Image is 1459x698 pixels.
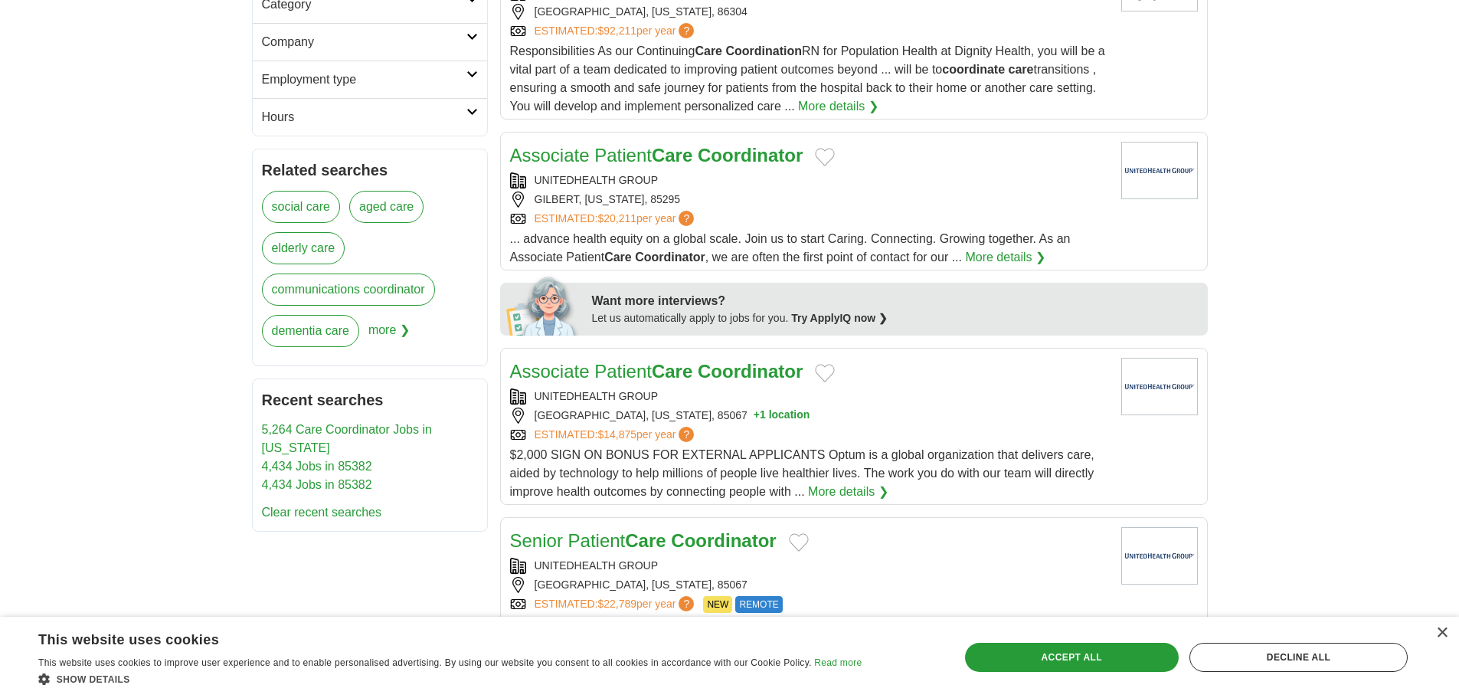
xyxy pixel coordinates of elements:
[814,657,862,668] a: Read more, opens a new window
[815,148,835,166] button: Add to favorite jobs
[510,232,1071,264] span: ... advance health equity on a global scale. Join us to start Caring. Connecting. Growing togethe...
[703,596,732,613] span: NEW
[57,674,130,685] span: Show details
[754,408,810,424] button: +1 location
[262,460,372,473] a: 4,434 Jobs in 85382
[535,596,698,613] a: ESTIMATED:$22,789per year?
[965,643,1179,672] div: Accept all
[535,559,659,572] a: UNITEDHEALTH GROUP
[253,61,487,98] a: Employment type
[1436,628,1448,639] div: Close
[510,408,1109,424] div: [GEOGRAPHIC_DATA], [US_STATE], 85067
[262,478,372,491] a: 4,434 Jobs in 85382
[965,248,1045,267] a: More details ❯
[510,145,803,165] a: Associate PatientCare Coordinator
[735,596,782,613] span: REMOTE
[1121,142,1198,199] img: UnitedHealth Group logo
[679,211,694,226] span: ?
[510,577,1109,593] div: [GEOGRAPHIC_DATA], [US_STATE], 85067
[38,626,823,649] div: This website uses cookies
[535,23,698,39] a: ESTIMATED:$92,211per year?
[510,4,1109,20] div: [GEOGRAPHIC_DATA], [US_STATE], 86304
[510,44,1105,113] span: Responsibilities As our Continuing RN for Population Health at Dignity Health, you will be a vita...
[262,506,382,519] a: Clear recent searches
[698,145,803,165] strong: Coordinator
[262,33,466,51] h2: Company
[510,361,803,382] a: Associate PatientCare Coordinator
[262,191,340,223] a: social care
[262,70,466,89] h2: Employment type
[592,292,1199,310] div: Want more interviews?
[604,251,632,264] strong: Care
[535,427,698,443] a: ESTIMATED:$14,875per year?
[510,530,777,551] a: Senior PatientCare Coordinator
[262,315,359,347] a: dementia care
[679,23,694,38] span: ?
[253,98,487,136] a: Hours
[38,657,812,668] span: This website uses cookies to improve user experience and to enable personalised advertising. By u...
[597,212,636,224] span: $20,211
[1121,358,1198,415] img: UnitedHealth Group logo
[798,97,878,116] a: More details ❯
[38,671,862,687] div: Show details
[671,530,776,551] strong: Coordinator
[592,310,1199,326] div: Let us automatically apply to jobs for you.
[791,312,888,324] a: Try ApplyIQ now ❯
[535,390,659,402] a: UNITEDHEALTH GROUP
[262,274,435,306] a: communications coordinator
[262,108,466,126] h2: Hours
[535,174,659,186] a: UNITEDHEALTH GROUP
[808,483,888,501] a: More details ❯
[349,191,424,223] a: aged care
[789,533,809,552] button: Add to favorite jobs
[1121,527,1198,585] img: UnitedHealth Group logo
[725,44,802,57] strong: Coordination
[368,315,410,356] span: more ❯
[510,448,1094,498] span: $2,000 SIGN ON BONUS FOR EXTERNAL APPLICANTS Optum is a global organization that delivers care, a...
[679,427,694,442] span: ?
[506,274,581,336] img: apply-iq-scientist.png
[652,361,692,382] strong: Care
[652,145,692,165] strong: Care
[698,361,803,382] strong: Coordinator
[597,428,636,441] span: $14,875
[262,232,345,264] a: elderly care
[253,23,487,61] a: Company
[695,44,722,57] strong: Care
[1189,643,1408,672] div: Decline all
[635,251,705,264] strong: Coordinator
[510,192,1109,208] div: GILBERT, [US_STATE], 85295
[597,598,636,610] span: $22,789
[754,408,760,424] span: +
[1009,63,1034,76] strong: care
[262,388,478,411] h2: Recent searches
[535,211,698,227] a: ESTIMATED:$20,211per year?
[679,596,694,611] span: ?
[815,364,835,382] button: Add to favorite jobs
[262,423,432,454] a: 5,264 Care Coordinator Jobs in [US_STATE]
[597,25,636,37] span: $92,211
[262,159,478,182] h2: Related searches
[942,63,1005,76] strong: coordinate
[625,530,666,551] strong: Care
